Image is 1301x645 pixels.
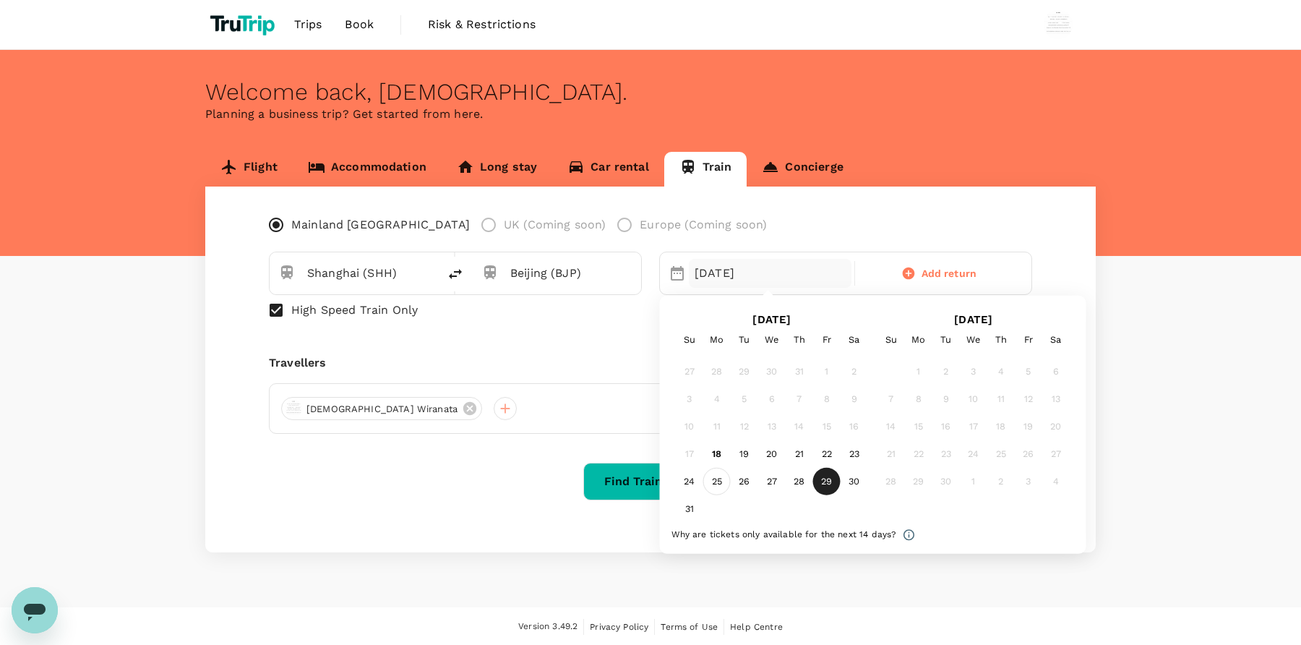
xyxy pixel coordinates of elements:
div: Not available Wednesday, September 10th, 2025 [960,385,987,413]
div: Not available Sunday, August 17th, 2025 [676,440,703,468]
div: Choose Tuesday, August 26th, 2025 [731,468,758,495]
div: Not available Wednesday, September 24th, 2025 [960,440,987,468]
div: Not available Friday, August 15th, 2025 [813,413,841,440]
div: Not available Friday, August 1st, 2025 [813,358,841,385]
span: Why are tickets only available for the next 14 days? [671,529,916,539]
div: Monday [905,326,932,354]
div: Not available Thursday, July 31st, 2025 [786,358,813,385]
div: Choose Monday, August 18th, 2025 [703,440,731,468]
div: Not available Monday, September 1st, 2025 [905,358,932,385]
div: Saturday [841,326,868,354]
div: Wednesday [758,326,786,354]
div: Saturday [1042,326,1070,354]
span: Terms of Use [661,622,718,632]
div: Not available Tuesday, September 16th, 2025 [932,413,960,440]
div: Choose Wednesday, August 20th, 2025 [758,440,786,468]
iframe: Button to launch messaging window [12,587,58,633]
div: Welcome back , [DEMOGRAPHIC_DATA] . [205,79,1096,106]
div: Not available Thursday, September 18th, 2025 [987,413,1015,440]
button: Open [428,271,431,274]
div: Not available Sunday, August 10th, 2025 [676,413,703,440]
span: Trips [294,16,322,33]
div: Choose Tuesday, August 19th, 2025 [731,440,758,468]
span: Book [345,16,374,33]
div: Monday [703,326,731,354]
div: Not available Monday, September 29th, 2025 [905,468,932,495]
span: High Speed Train Only [291,302,418,319]
a: Concierge [747,152,858,187]
div: Not available Saturday, August 9th, 2025 [841,385,868,413]
span: Help Centre [730,622,783,632]
div: Not available Monday, September 8th, 2025 [905,385,932,413]
button: Find Train Rides [583,463,718,500]
img: TruTrip logo [205,9,283,40]
a: Car rental [552,152,664,187]
input: Depart from [307,262,408,284]
span: [DEMOGRAPHIC_DATA] Wiranata [298,402,466,417]
div: Not available Friday, August 8th, 2025 [813,385,841,413]
a: Accommodation [293,152,442,187]
div: Not available Sunday, September 28th, 2025 [877,468,905,495]
div: Not available Wednesday, September 17th, 2025 [960,413,987,440]
div: Friday [1015,326,1042,354]
div: Not available Monday, August 11th, 2025 [703,413,731,440]
p: Planning a business trip? Get started from here. [205,106,1096,123]
div: Not available Wednesday, October 1st, 2025 [960,468,987,495]
div: Not available Monday, September 15th, 2025 [905,413,932,440]
button: delete [438,257,473,291]
div: Choose Friday, August 29th, 2025 [813,468,841,495]
div: Not available Saturday, August 2nd, 2025 [841,358,868,385]
div: Tuesday [932,326,960,354]
div: Choose Friday, August 22nd, 2025 [813,440,841,468]
div: Not available Thursday, August 14th, 2025 [786,413,813,440]
div: Not available Tuesday, September 30th, 2025 [932,468,960,495]
div: Not available Sunday, August 3rd, 2025 [676,385,703,413]
div: Sunday [877,326,905,354]
span: Privacy Policy [590,622,648,632]
div: Choose Monday, August 25th, 2025 [703,468,731,495]
div: Not available Tuesday, August 12th, 2025 [731,413,758,440]
span: UK (Coming soon) [504,216,606,234]
div: Not available Thursday, August 7th, 2025 [786,385,813,413]
div: Month September, 2025 [877,358,1070,495]
div: Not available Thursday, September 4th, 2025 [987,358,1015,385]
div: Not available Sunday, September 7th, 2025 [877,385,905,413]
div: Choose Saturday, August 23rd, 2025 [841,440,868,468]
input: Going to [510,262,611,284]
div: Not available Saturday, September 13th, 2025 [1042,385,1070,413]
div: Choose Saturday, August 30th, 2025 [841,468,868,495]
div: Travellers [269,354,1032,372]
div: Not available Thursday, September 25th, 2025 [987,440,1015,468]
span: Add return [922,266,977,281]
div: Choose Thursday, August 28th, 2025 [786,468,813,495]
div: Not available Sunday, July 27th, 2025 [676,358,703,385]
div: Not available Saturday, September 6th, 2025 [1042,358,1070,385]
div: Not available Friday, October 3rd, 2025 [1015,468,1042,495]
div: Not available Tuesday, July 29th, 2025 [731,358,758,385]
div: Not available Wednesday, September 3rd, 2025 [960,358,987,385]
a: Train [664,152,747,187]
h2: [DATE] [872,313,1074,326]
div: Wednesday [960,326,987,354]
img: Wisnu Wiranata [1044,10,1073,39]
span: Version 3.49.2 [518,620,577,634]
div: Tuesday [731,326,758,354]
div: Not available Sunday, September 21st, 2025 [877,440,905,468]
a: Terms of Use [661,619,718,635]
div: Not available Monday, July 28th, 2025 [703,358,731,385]
div: Not available Wednesday, August 13th, 2025 [758,413,786,440]
div: Not available Friday, September 26th, 2025 [1015,440,1042,468]
button: Open [631,271,634,274]
div: Not available Sunday, September 14th, 2025 [877,413,905,440]
div: Sunday [676,326,703,354]
div: Choose Sunday, August 24th, 2025 [676,468,703,495]
div: Choose Thursday, August 21st, 2025 [786,440,813,468]
div: Choose Sunday, August 31st, 2025 [676,495,703,523]
div: Not available Thursday, September 11th, 2025 [987,385,1015,413]
span: Europe (Coming soon) [640,216,767,234]
div: Not available Tuesday, September 23rd, 2025 [932,440,960,468]
div: Choose Wednesday, August 27th, 2025 [758,468,786,495]
div: Not available Wednesday, August 6th, 2025 [758,385,786,413]
div: Not available Tuesday, September 2nd, 2025 [932,358,960,385]
div: [DATE] [689,259,851,288]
